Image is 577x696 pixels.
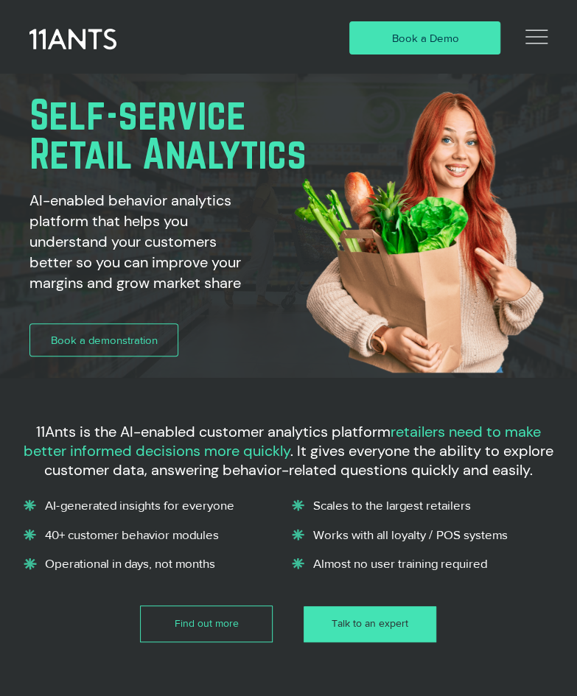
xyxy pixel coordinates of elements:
span: retailers need to make better informed decisions more quickly [24,422,541,460]
span: Self-service [29,91,246,138]
span: Talk to an expert [332,616,408,631]
span: Find out more [175,616,239,631]
a: Book a demonstration [29,323,178,356]
span: Retail Analytics [29,130,307,177]
span: 11Ants is the AI-enabled customer analytics platform [36,422,391,441]
svg: Open Site Navigation [525,26,548,48]
span: . It gives everyone the ability to explore customer data, answering behavior-related questions qu... [44,441,553,479]
a: Find out more [140,605,273,641]
a: Book a Demo [349,21,500,55]
p: Scales to the largest retailers [312,498,470,513]
p: Operational in days, not months [44,556,214,571]
p: 40+ customer behavior modules [44,527,218,542]
p: Works with all loyalty / POS systems [312,527,507,542]
span: Book a demonstration [51,332,158,348]
p: Almost no user training required [312,556,486,571]
a: Talk to an expert [304,606,436,642]
span: AI-generated insights for everyone [44,498,234,512]
span: Book a Demo [391,30,458,46]
h2: AI-enabled behavior analytics platform that helps you understand your customers better so you can... [29,190,242,293]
